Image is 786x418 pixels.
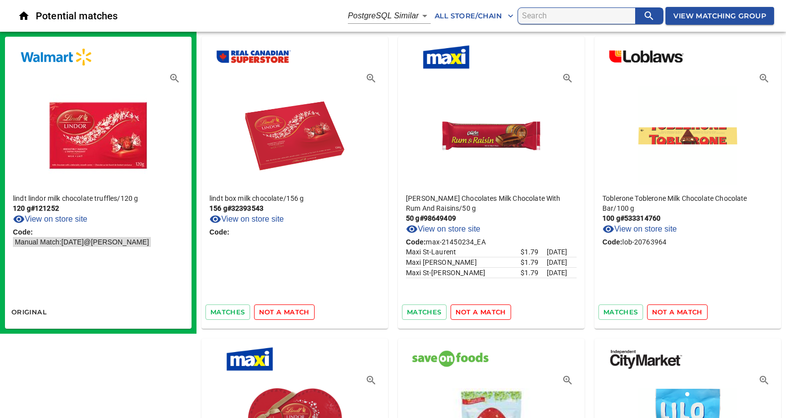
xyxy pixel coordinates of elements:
[406,45,494,69] img: maxi.png
[547,257,577,268] td: [DATE]
[12,4,36,28] button: Close
[547,247,577,257] td: [DATE]
[521,247,547,257] td: $ 1.79
[209,203,380,213] p: 156 g # 32393543
[522,8,635,24] input: search
[406,268,521,278] td: 900, boul. Grignon
[647,304,708,320] button: not a match
[245,81,344,185] img: box milk chocolate
[406,238,426,246] b: Code:
[602,238,622,246] b: Code:
[209,347,297,371] img: maxi.png
[407,306,442,318] span: matches
[13,236,151,248] span: Manual Match: [DATE] @ [PERSON_NAME]
[259,306,310,318] span: not a match
[431,7,518,25] button: All Store/Chain
[602,213,773,223] p: 100 g # 533314760
[602,45,690,69] img: loblaws.png
[602,347,690,371] img: independent-city-market.png
[13,203,184,213] p: 120 g # 121252
[406,257,521,268] td: 4325, rue Jean-Talon E
[13,228,33,236] b: Code:
[547,268,577,278] td: [DATE]
[521,268,547,278] td: $ 1.79
[13,213,87,225] a: View on store site
[406,247,521,257] td: 1757, boul. Marcel-Laurin
[456,306,506,318] span: not a match
[36,8,348,24] h6: Potential matches
[210,306,245,318] span: matches
[209,193,380,203] p: lindt box milk chocolate / 156 g
[673,10,766,22] span: View Matching Group
[13,45,101,69] img: walmart.png
[49,81,148,185] img: lindor milk chocolate truffles
[603,306,638,318] span: matches
[406,193,577,213] p: [PERSON_NAME] Chocolates Milk Chocolate With Rum And Raisins / 50 g
[402,304,447,320] button: matches
[521,257,547,268] td: $ 1.79
[13,193,184,203] p: lindt lindor milk chocolate truffles / 120 g
[451,304,511,320] button: not a match
[406,237,577,247] p: max-21450234_EA
[406,347,494,371] img: save-on-foods.png
[9,304,49,320] button: Original
[602,237,773,247] p: lob-20763964
[602,223,677,235] a: View on store site
[406,213,577,223] p: 50 g # 98649409
[348,11,419,20] em: PostgreSQL Similar
[652,306,703,318] span: not a match
[602,193,773,213] p: Toblerone Toblerone Milk Chocolate Chocolate Bar / 100 g
[205,304,250,320] button: matches
[348,8,431,24] div: PostgreSQL Similar
[442,81,541,185] img: milk chocolate with rum and raisins
[254,304,315,320] button: not a match
[665,7,774,25] button: View Matching Group
[638,81,737,185] img: toblerone milk chocolate chocolate bar
[635,8,663,24] button: search
[406,223,480,235] a: View on store site
[209,213,284,225] a: View on store site
[11,306,47,318] span: Original
[598,304,643,320] button: matches
[435,10,514,22] span: All Store/Chain
[209,228,229,236] b: Code:
[209,45,297,69] img: real-canadian-superstore.png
